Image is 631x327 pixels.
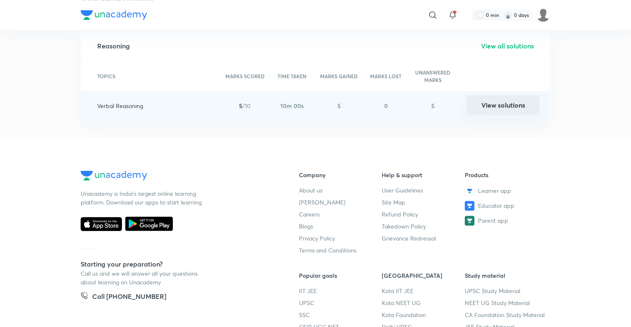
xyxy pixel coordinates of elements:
[504,11,512,19] img: streak
[239,102,243,110] span: 5
[81,171,147,180] img: Company Logo
[382,186,465,195] a: User Guidelines
[465,201,548,211] a: Educator app
[92,291,166,303] h5: Call [PHONE_NUMBER]
[97,101,143,110] p: Verbal Reasoning
[299,234,382,243] a: Privacy Policy
[299,171,382,179] h6: Company
[465,201,475,211] img: Educator app
[478,201,514,210] span: Educator app
[384,101,388,110] p: 0
[467,95,540,115] button: View solutions
[465,286,548,295] a: UPSC Study Material
[81,291,166,303] a: Call [PHONE_NUMBER]
[97,41,130,51] h5: Reasoning
[536,8,550,22] img: shruti garg
[277,72,306,80] h6: TIME TAKEN
[299,246,382,255] a: Terms and Conditions
[81,189,205,207] p: Unacademy is India’s largest online learning platform. Download our apps to start learning
[382,298,465,307] a: Kota NEET UG
[465,186,475,196] img: Learner app
[81,10,147,20] img: Company Logo
[225,72,265,80] h6: MARKS SCORED
[81,259,272,269] h5: Starting your preparation?
[280,101,304,110] p: 10m 00s
[299,210,320,219] span: Careers
[382,286,465,295] a: Kota IIT JEE
[409,69,457,84] h6: UNANSWERED MARKS
[239,101,251,110] span: /10
[299,186,382,195] a: About us
[465,310,548,319] a: CA Foundation Study Material
[299,198,382,207] a: [PERSON_NAME]
[299,222,382,231] a: Blogs
[382,271,465,280] h6: [GEOGRAPHIC_DATA]
[81,171,272,183] a: Company Logo
[299,271,382,280] h6: Popular goals
[478,186,511,195] span: Learner app
[465,171,548,179] h6: Products
[382,210,465,219] a: Refund Policy
[299,310,382,319] a: SSC
[478,216,508,225] span: Parent app
[382,310,465,319] a: Kota Foundation
[465,216,548,226] a: Parent app
[299,286,382,295] a: IIT JEE
[299,210,382,219] a: Careers
[320,72,358,80] h6: MARKS GAINED
[431,101,435,110] p: 5
[81,269,205,286] p: Call us and we will answer all your questions about learning on Unacademy
[382,198,465,207] a: Site Map
[299,298,382,307] a: UPSC
[337,101,341,110] p: 5
[465,298,548,307] a: NEET UG Study Material
[382,234,465,243] a: Grievance Redressal
[382,222,465,231] a: Takedown Policy
[465,216,475,226] img: Parent app
[97,72,115,80] h6: TOPICS
[465,186,548,196] a: Learner app
[465,271,548,280] h6: Study material
[382,171,465,179] h6: Help & support
[370,72,402,80] h6: MARKS LOST
[481,41,534,51] h5: View all solutions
